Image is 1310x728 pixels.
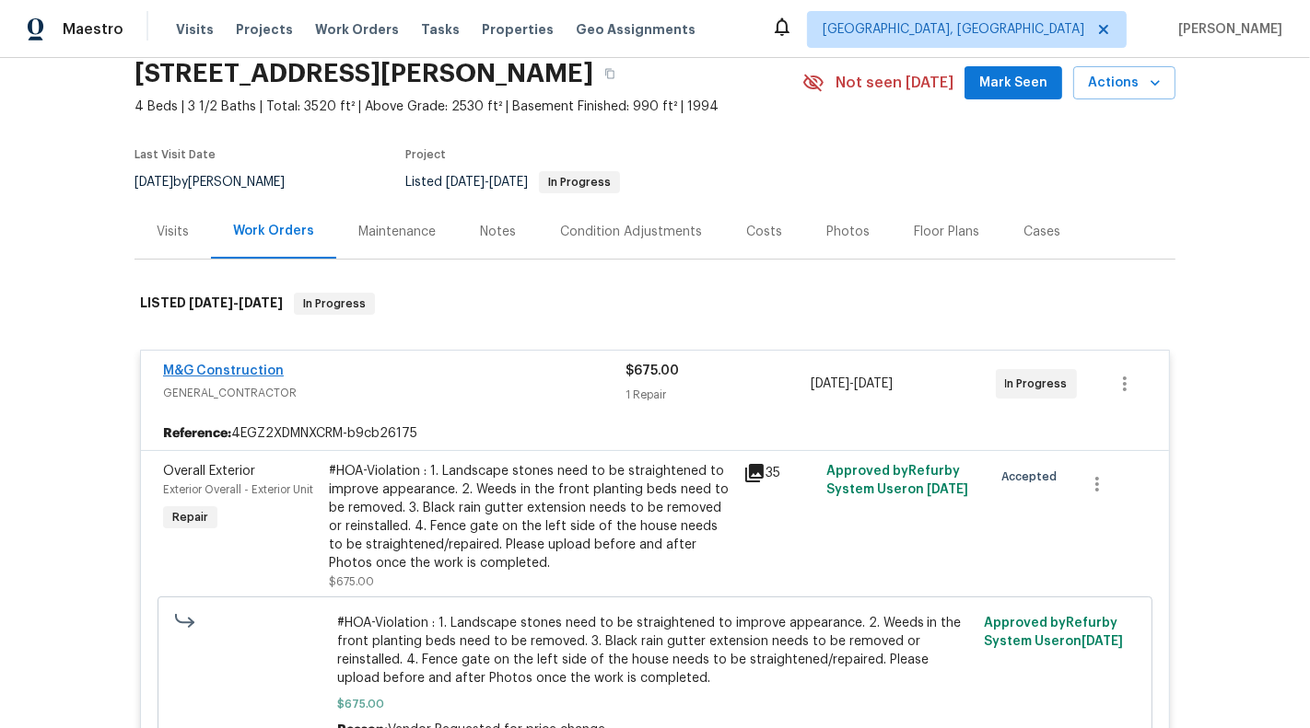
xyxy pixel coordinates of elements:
[135,176,173,189] span: [DATE]
[746,223,782,241] div: Costs
[329,576,374,587] span: $675.00
[576,20,696,39] span: Geo Assignments
[811,375,893,393] span: -
[927,483,968,496] span: [DATE]
[823,20,1084,39] span: [GEOGRAPHIC_DATA], [GEOGRAPHIC_DATA]
[480,223,516,241] div: Notes
[165,508,216,526] span: Repair
[826,465,968,496] span: Approved by Refurby System User on
[965,66,1062,100] button: Mark Seen
[421,23,460,36] span: Tasks
[560,223,702,241] div: Condition Adjustments
[337,614,974,688] span: #HOA-Violation : 1. Landscape stones need to be straightened to improve appearance. 2. Weeds in t...
[1005,375,1075,393] span: In Progress
[236,20,293,39] span: Projects
[163,424,231,443] b: Reference:
[189,296,283,309] span: -
[405,149,446,160] span: Project
[984,617,1123,648] span: Approved by Refurby System User on
[446,176,485,189] span: [DATE]
[135,274,1175,333] div: LISTED [DATE]-[DATE]In Progress
[489,176,528,189] span: [DATE]
[157,223,189,241] div: Visits
[1171,20,1282,39] span: [PERSON_NAME]
[141,417,1169,450] div: 4EGZ2XDMNXCRM-b9cb26175
[315,20,399,39] span: Work Orders
[163,364,284,377] a: M&G Construction
[826,223,870,241] div: Photos
[1073,66,1175,100] button: Actions
[743,462,815,484] div: 35
[626,386,811,404] div: 1 Repair
[135,98,802,116] span: 4 Beds | 3 1/2 Baths | Total: 3520 ft² | Above Grade: 2530 ft² | Basement Finished: 990 ft² | 1994
[593,57,626,90] button: Copy Address
[176,20,214,39] span: Visits
[163,384,626,402] span: GENERAL_CONTRACTOR
[189,296,233,309] span: [DATE]
[233,222,314,240] div: Work Orders
[140,293,283,315] h6: LISTED
[163,465,255,478] span: Overall Exterior
[541,177,618,188] span: In Progress
[1001,468,1064,486] span: Accepted
[836,74,953,92] span: Not seen [DATE]
[854,377,893,390] span: [DATE]
[63,20,123,39] span: Maestro
[239,296,283,309] span: [DATE]
[1088,72,1161,95] span: Actions
[135,64,593,83] h2: [STREET_ADDRESS][PERSON_NAME]
[446,176,528,189] span: -
[163,484,313,495] span: Exterior Overall - Exterior Unit
[914,223,979,241] div: Floor Plans
[135,171,307,193] div: by [PERSON_NAME]
[405,176,620,189] span: Listed
[329,462,732,572] div: #HOA-Violation : 1. Landscape stones need to be straightened to improve appearance. 2. Weeds in t...
[979,72,1047,95] span: Mark Seen
[358,223,436,241] div: Maintenance
[296,295,373,313] span: In Progress
[626,364,679,377] span: $675.00
[337,695,974,713] span: $675.00
[1082,635,1123,648] span: [DATE]
[811,377,849,390] span: [DATE]
[135,149,216,160] span: Last Visit Date
[1023,223,1060,241] div: Cases
[482,20,554,39] span: Properties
